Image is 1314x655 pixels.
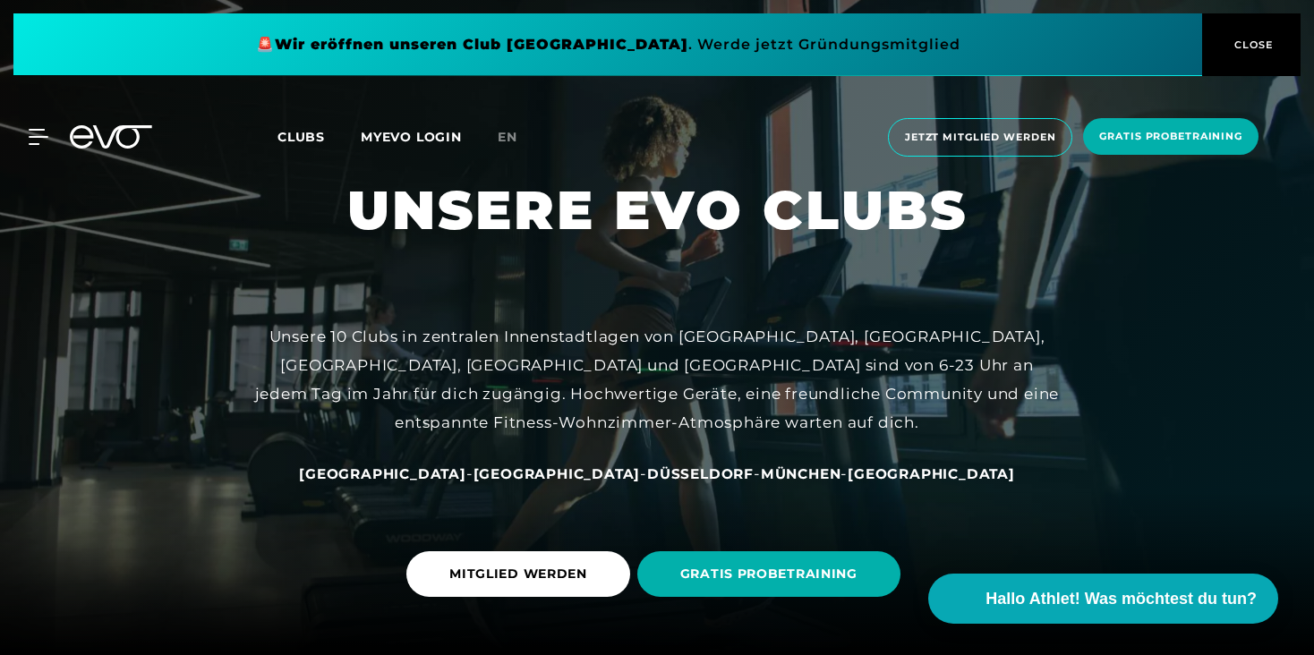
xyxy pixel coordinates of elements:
span: [GEOGRAPHIC_DATA] [848,465,1015,482]
span: GRATIS PROBETRAINING [680,565,858,583]
span: MITGLIED WERDEN [449,565,587,583]
span: en [498,129,517,145]
a: MYEVO LOGIN [361,129,462,145]
a: GRATIS PROBETRAINING [637,538,908,610]
div: - - - - [254,459,1060,488]
span: Düsseldorf [647,465,754,482]
span: Jetzt Mitglied werden [905,130,1055,145]
span: Clubs [277,129,325,145]
button: Hallo Athlet! Was möchtest du tun? [928,574,1278,624]
a: Düsseldorf [647,464,754,482]
span: [GEOGRAPHIC_DATA] [299,465,466,482]
a: München [761,464,841,482]
span: Hallo Athlet! Was möchtest du tun? [985,587,1257,611]
span: Gratis Probetraining [1099,129,1242,144]
a: [GEOGRAPHIC_DATA] [848,464,1015,482]
a: Gratis Probetraining [1078,118,1264,157]
button: CLOSE [1202,13,1301,76]
div: Unsere 10 Clubs in zentralen Innenstadtlagen von [GEOGRAPHIC_DATA], [GEOGRAPHIC_DATA], [GEOGRAPHI... [254,322,1060,438]
h1: UNSERE EVO CLUBS [347,175,968,245]
span: [GEOGRAPHIC_DATA] [474,465,641,482]
a: en [498,127,539,148]
a: MITGLIED WERDEN [406,538,637,610]
span: CLOSE [1230,37,1274,53]
a: [GEOGRAPHIC_DATA] [474,464,641,482]
a: Clubs [277,128,361,145]
span: München [761,465,841,482]
a: Jetzt Mitglied werden [883,118,1078,157]
a: [GEOGRAPHIC_DATA] [299,464,466,482]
